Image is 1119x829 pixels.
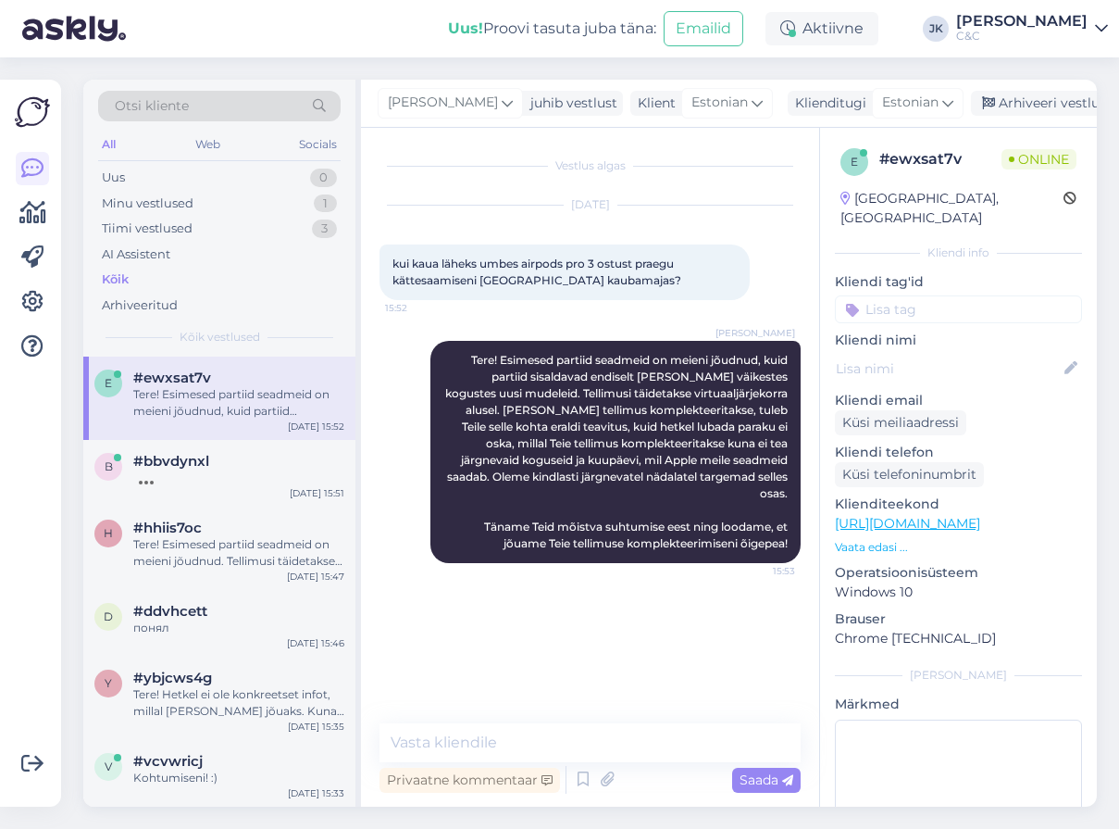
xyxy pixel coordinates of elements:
[835,331,1082,350] p: Kliendi nimi
[379,196,801,213] div: [DATE]
[392,257,681,287] span: kui kaua läheks umbes airpods pro 3 ostust praegu kättesaamiseni [GEOGRAPHIC_DATA] kaubamajas?
[133,386,344,420] div: Tere! Esimesed partiid seadmeid on meieni jõudnud, kuid partiid sisaldavad endiselt [PERSON_NAME]...
[835,443,1082,462] p: Kliendi telefon
[98,132,119,157] div: All
[105,676,112,690] span: y
[105,760,112,773] span: v
[445,353,790,550] span: Tere! Esimesed partiid seadmeid on meieni jõudnud, kuid partiid sisaldavad endiselt [PERSON_NAME]...
[105,376,112,390] span: e
[314,195,337,213] div: 1
[835,539,1082,556] p: Vaata edasi ...
[788,94,866,113] div: Klienditugi
[288,786,344,800] div: [DATE] 15:33
[104,609,113,623] span: d
[448,19,483,37] b: Uus!
[133,620,344,636] div: понял
[691,93,748,113] span: Estonian
[379,157,801,174] div: Vestlus algas
[448,18,656,40] div: Proovi tasuta juba täna:
[882,93,939,113] span: Estonian
[102,296,178,315] div: Arhiveeritud
[765,12,878,45] div: Aktiivne
[180,329,260,345] span: Kõik vestlused
[102,270,129,289] div: Kõik
[102,220,193,238] div: Tiimi vestlused
[385,301,454,315] span: 15:52
[115,96,189,116] span: Otsi kliente
[133,603,207,620] span: #ddvhcett
[1001,149,1076,170] span: Online
[133,753,203,770] span: #vcvwricj
[835,667,1082,684] div: [PERSON_NAME]
[836,358,1061,379] input: Lisa nimi
[287,636,344,650] div: [DATE] 15:46
[105,459,113,473] span: b
[102,195,193,213] div: Minu vestlused
[288,720,344,734] div: [DATE] 15:35
[133,536,344,570] div: Tere! Esimesed partiid seadmeid on meieni jõudnud. Tellimusi täidetakse virtuaaljärjekorra alusel...
[835,391,1082,410] p: Kliendi email
[102,245,170,264] div: AI Assistent
[740,772,793,788] span: Saada
[971,91,1113,116] div: Arhiveeri vestlus
[664,11,743,46] button: Emailid
[851,155,858,169] span: e
[835,495,1082,514] p: Klienditeekond
[726,564,795,578] span: 15:53
[379,768,560,793] div: Privaatne kommentaar
[956,14,1088,29] div: [PERSON_NAME]
[133,370,211,386] span: #ewxsat7v
[835,410,966,435] div: Küsi meiliaadressi
[133,453,209,470] span: #bbvdynxl
[835,245,1082,261] div: Kliendi info
[192,132,224,157] div: Web
[835,515,980,532] a: [URL][DOMAIN_NAME]
[835,583,1082,602] p: Windows 10
[133,520,202,536] span: #hhiis7oc
[835,295,1082,323] input: Lisa tag
[290,486,344,500] div: [DATE] 15:51
[288,420,344,433] div: [DATE] 15:52
[835,462,984,487] div: Küsi telefoninumbrit
[133,686,344,720] div: Tere! Hetkel ei ole konkreetset infot, millal [PERSON_NAME] jõuaks. Kuna eeltellimusi on palju ja...
[523,94,617,113] div: juhib vestlust
[630,94,676,113] div: Klient
[835,272,1082,292] p: Kliendi tag'id
[879,148,1001,170] div: # ewxsat7v
[312,220,337,238] div: 3
[15,94,50,130] img: Askly Logo
[295,132,341,157] div: Socials
[133,670,212,686] span: #ybjcws4g
[956,29,1088,44] div: C&C
[835,629,1082,648] p: Chrome [TECHNICAL_ID]
[835,609,1082,629] p: Brauser
[102,169,125,187] div: Uus
[840,189,1063,228] div: [GEOGRAPHIC_DATA], [GEOGRAPHIC_DATA]
[923,16,949,42] div: JK
[133,770,344,786] div: Kohtumiseni! :)
[287,570,344,584] div: [DATE] 15:47
[835,563,1082,583] p: Operatsioonisüsteem
[835,695,1082,714] p: Märkmed
[104,526,113,540] span: h
[956,14,1108,44] a: [PERSON_NAME]C&C
[715,326,795,340] span: [PERSON_NAME]
[310,169,337,187] div: 0
[388,93,498,113] span: [PERSON_NAME]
